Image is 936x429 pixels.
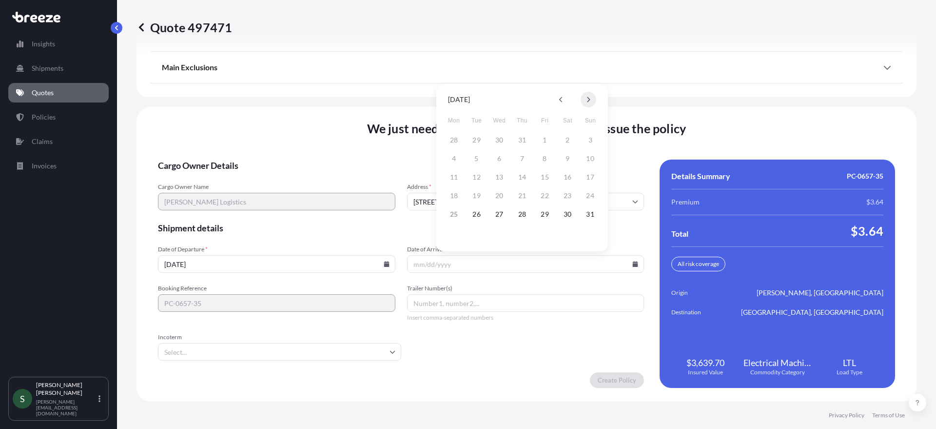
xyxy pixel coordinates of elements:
span: $3,639.70 [686,357,724,368]
a: Quotes [8,83,109,102]
a: Claims [8,132,109,151]
span: LTL [843,357,856,368]
a: Policies [8,107,109,127]
span: Friday [536,111,554,130]
span: Sunday [582,111,599,130]
p: Shipments [32,63,63,73]
p: Create Policy [598,375,636,385]
button: 29 [537,206,553,222]
a: Shipments [8,59,109,78]
span: Premium [671,197,700,207]
span: We just need a few more details before we issue the policy [367,121,686,136]
div: Main Exclusions [162,56,891,79]
span: Insured Value [688,368,723,376]
p: Insights [32,39,55,49]
span: Tuesday [468,111,486,130]
span: Load Type [837,368,862,376]
span: Saturday [559,111,576,130]
span: Main Exclusions [162,62,217,72]
input: Select... [158,343,401,361]
span: PC-0657-35 [847,171,883,181]
span: Booking Reference [158,285,395,292]
input: Your internal reference [158,294,395,312]
p: Invoices [32,161,57,171]
span: Cargo Owner Details [158,160,644,171]
span: Insert comma-separated numbers [407,314,644,322]
input: Number1, number2,... [407,294,644,312]
span: Origin [671,288,726,298]
span: Total [671,229,688,239]
p: [PERSON_NAME][EMAIL_ADDRESS][DOMAIN_NAME] [36,399,97,416]
button: 30 [560,206,575,222]
span: Shipment details [158,222,644,234]
span: Date of Departure [158,245,395,253]
span: Wednesday [490,111,508,130]
span: Electrical Machinery and Equipment [743,357,812,368]
span: Thursday [513,111,531,130]
span: $3.64 [851,223,883,239]
span: Destination [671,307,726,317]
span: Details Summary [671,171,730,181]
p: Policies [32,112,56,122]
span: $3.64 [866,197,883,207]
button: 26 [469,206,485,222]
span: Trailer Number(s) [407,285,644,292]
a: Privacy Policy [829,411,864,419]
span: Incoterm [158,333,401,341]
span: Commodity Category [750,368,805,376]
button: 28 [514,206,530,222]
input: mm/dd/yyyy [407,255,644,273]
span: S [20,394,25,404]
button: Create Policy [590,372,644,388]
button: 31 [583,206,598,222]
p: [PERSON_NAME] [PERSON_NAME] [36,381,97,397]
a: Insights [8,34,109,54]
input: Cargo owner address [407,193,644,210]
span: [PERSON_NAME], [GEOGRAPHIC_DATA] [757,288,883,298]
span: Monday [445,111,463,130]
a: Terms of Use [872,411,905,419]
button: 27 [491,206,507,222]
p: Quote 497471 [136,20,232,35]
span: [GEOGRAPHIC_DATA], [GEOGRAPHIC_DATA] [741,307,883,317]
p: Quotes [32,88,54,98]
span: Date of Arrival [407,245,644,253]
span: Cargo Owner Name [158,183,395,191]
input: mm/dd/yyyy [158,255,395,273]
div: [DATE] [448,94,470,105]
a: Invoices [8,156,109,176]
span: Address [407,183,644,191]
div: All risk coverage [671,257,725,271]
p: Claims [32,137,53,146]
